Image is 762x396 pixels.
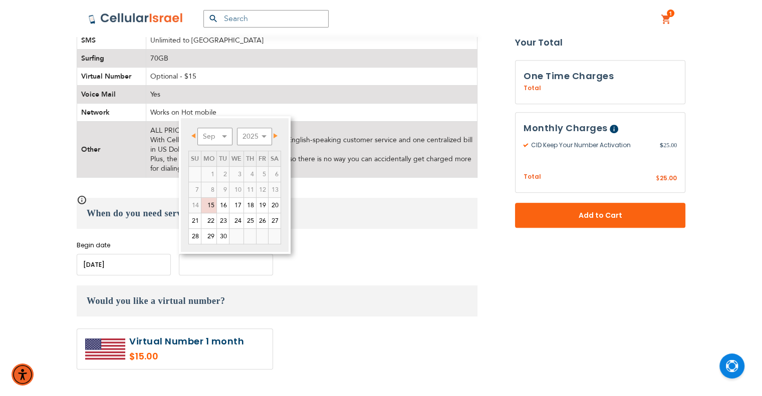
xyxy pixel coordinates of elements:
[244,182,256,197] span: 11
[146,31,477,49] td: Unlimited to [GEOGRAPHIC_DATA]
[203,154,214,163] span: Monday
[257,167,268,182] span: 5
[191,133,195,138] span: Prev
[189,229,201,244] a: 28
[179,254,273,275] input: MM/DD/YYYY
[189,198,201,213] span: 14
[229,182,243,197] span: 10
[77,198,477,229] h3: When do you need service?
[269,213,281,228] a: 27
[217,229,229,244] a: 30
[524,69,677,84] h3: One Time Charges
[77,241,171,250] label: Begin date
[271,154,279,163] span: Saturday
[146,49,477,67] td: 70GB
[201,182,216,197] span: 8
[515,203,685,228] button: Add to Cart
[259,154,266,163] span: Friday
[77,67,146,85] td: Virtual Number
[201,229,216,244] a: 29
[274,133,278,138] span: Next
[610,125,618,133] span: Help
[201,213,216,228] a: 22
[191,154,199,163] span: Sunday
[244,213,256,228] a: 25
[669,10,672,18] span: 1
[189,213,201,228] a: 21
[660,141,663,150] span: $
[257,198,268,213] a: 19
[203,10,329,28] input: Search
[656,174,660,183] span: $
[87,296,225,306] span: Would you like a virtual number?
[515,35,685,50] strong: Your Total
[201,167,216,182] span: 1
[77,121,146,177] td: Other
[146,67,477,85] td: Optional - $15
[217,182,229,197] span: 9
[661,14,672,26] a: 1
[189,129,202,142] a: Prev
[524,141,660,150] span: CID Keep Your Number Activation
[237,128,272,145] select: Select year
[660,174,677,182] span: 25.00
[660,141,677,150] span: 25.00
[229,198,243,213] a: 17
[244,198,256,213] a: 18
[524,172,541,182] span: Total
[524,84,541,93] span: Total
[229,167,243,182] span: 3
[217,198,229,213] a: 16
[269,167,281,182] span: 6
[217,213,229,228] a: 23
[77,49,146,67] td: Surfing
[77,85,146,103] td: Voice Mail
[246,154,254,163] span: Thursday
[231,154,241,163] span: Wednesday
[524,122,608,134] span: Monthly Charges
[257,182,268,197] span: 12
[201,198,216,213] a: 15
[268,129,280,142] a: Next
[244,167,256,182] span: 4
[77,103,146,121] td: Network
[146,85,477,103] td: Yes
[219,154,227,163] span: Tuesday
[77,254,171,275] input: MM/DD/YYYY
[269,182,281,197] span: 13
[269,198,281,213] a: 20
[189,182,201,197] span: 7
[88,13,183,25] img: Cellular Israel Logo
[197,128,232,145] select: Select month
[217,167,229,182] span: 2
[146,121,477,177] td: ALL PRICES INCLUDE 17% VAT With Cellular Israel's own plan, you get our English-speaking customer...
[257,213,268,228] a: 26
[229,213,243,228] a: 24
[77,31,146,49] td: SMS
[12,363,34,385] div: Accessibility Menu
[548,210,652,221] span: Add to Cart
[146,103,477,121] td: Works on Hot mobile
